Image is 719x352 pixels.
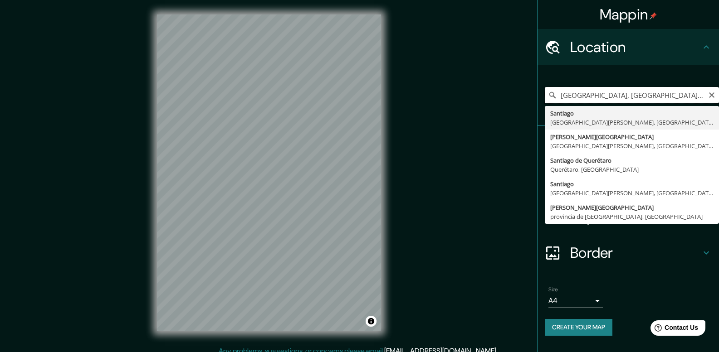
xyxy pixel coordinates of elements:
[548,294,603,308] div: A4
[538,235,719,271] div: Border
[157,14,381,331] canvas: Map
[550,165,714,174] div: Querétaro, [GEOGRAPHIC_DATA]
[550,212,714,221] div: provincia de [GEOGRAPHIC_DATA], [GEOGRAPHIC_DATA]
[545,87,719,103] input: Pick your city or area
[550,109,714,118] div: Santiago
[538,198,719,235] div: Layout
[548,286,558,294] label: Size
[550,118,714,127] div: [GEOGRAPHIC_DATA][PERSON_NAME], [GEOGRAPHIC_DATA]
[600,5,657,24] h4: Mappin
[708,90,715,99] button: Clear
[570,244,701,262] h4: Border
[570,38,701,56] h4: Location
[550,156,714,165] div: Santiago de Querétaro
[550,203,714,212] div: [PERSON_NAME][GEOGRAPHIC_DATA]
[550,179,714,188] div: Santiago
[550,132,714,141] div: [PERSON_NAME][GEOGRAPHIC_DATA]
[538,29,719,65] div: Location
[638,317,709,342] iframe: Help widget launcher
[538,162,719,198] div: Style
[545,319,612,336] button: Create your map
[538,126,719,162] div: Pins
[570,207,701,226] h4: Layout
[550,188,714,198] div: [GEOGRAPHIC_DATA][PERSON_NAME], [GEOGRAPHIC_DATA]
[366,316,377,327] button: Toggle attribution
[550,141,714,150] div: [GEOGRAPHIC_DATA][PERSON_NAME], [GEOGRAPHIC_DATA]
[650,12,657,19] img: pin-icon.png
